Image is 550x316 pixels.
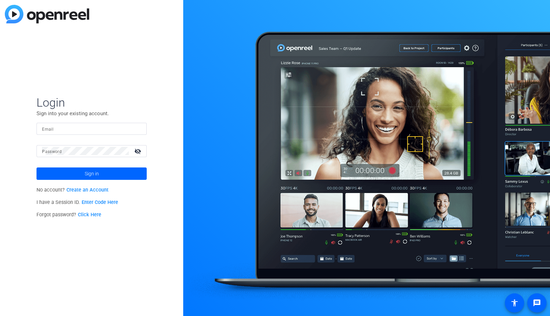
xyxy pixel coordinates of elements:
[37,199,118,205] span: I have a Session ID.
[37,95,147,110] span: Login
[66,187,108,193] a: Create an Account
[130,146,147,156] mat-icon: visibility_off
[533,299,541,307] mat-icon: message
[82,199,118,205] a: Enter Code Here
[37,167,147,180] button: Sign in
[85,165,99,182] span: Sign in
[78,212,101,218] a: Click Here
[42,127,53,132] mat-label: Email
[42,124,141,133] input: Enter Email Address
[37,187,108,193] span: No account?
[42,149,62,154] mat-label: Password
[37,212,101,218] span: Forgot password?
[5,5,89,23] img: blue-gradient.svg
[510,299,519,307] mat-icon: accessibility
[37,110,147,117] p: Sign into your existing account.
